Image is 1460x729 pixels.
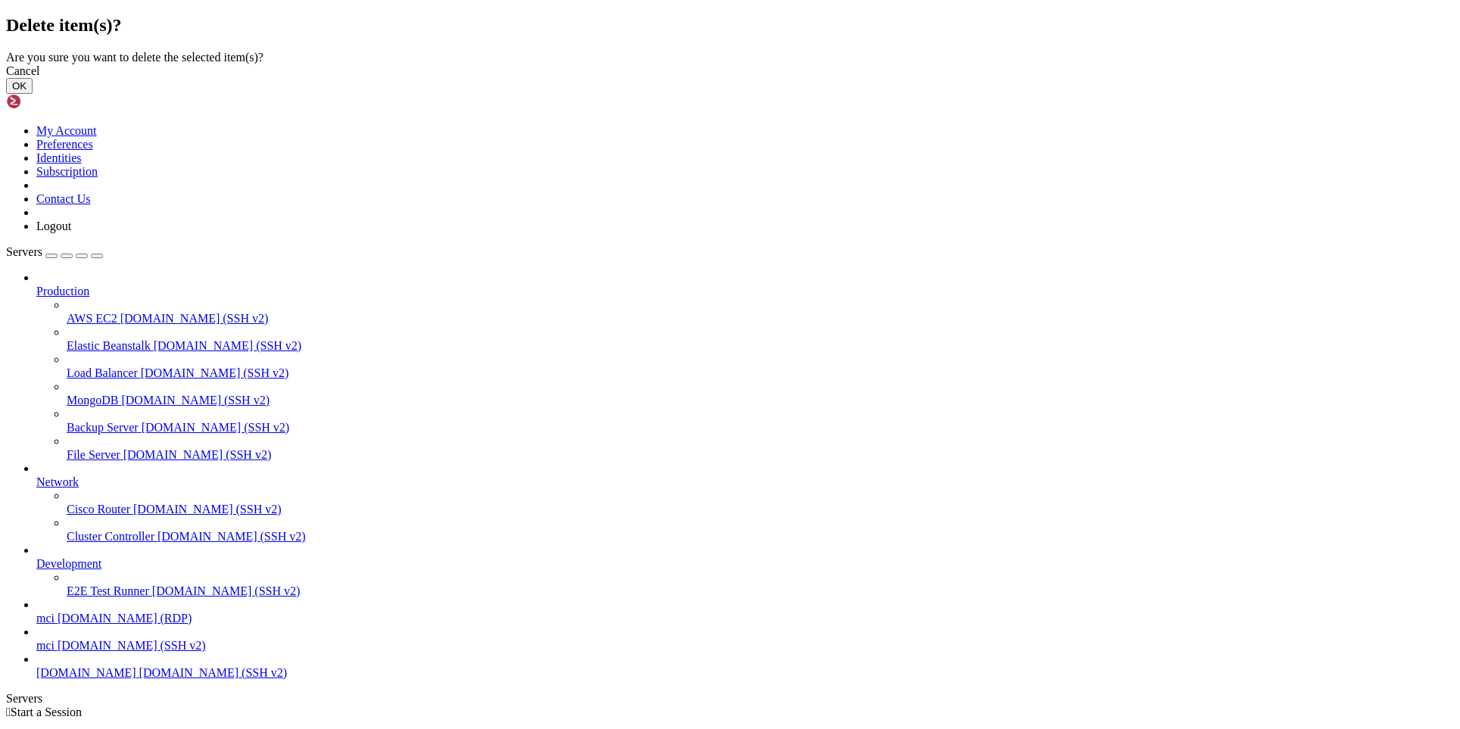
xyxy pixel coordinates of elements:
span: MongoDB [67,394,118,407]
span: [DOMAIN_NAME] (SSH v2) [142,421,290,434]
a: E2E Test Runner [DOMAIN_NAME] (SSH v2) [67,584,1454,598]
li: MongoDB [DOMAIN_NAME] (SSH v2) [67,380,1454,407]
a: My Account [36,124,97,137]
span: [DOMAIN_NAME] (SSH v2) [158,530,306,543]
div: Servers [6,692,1454,706]
span: Production [36,285,89,298]
a: [DOMAIN_NAME] [DOMAIN_NAME] (SSH v2) [36,666,1454,680]
span: [DOMAIN_NAME] (SSH v2) [58,639,206,652]
li: Backup Server [DOMAIN_NAME] (SSH v2) [67,407,1454,435]
li: Network [36,462,1454,544]
li: Cisco Router [DOMAIN_NAME] (SSH v2) [67,489,1454,516]
li: Cluster Controller [DOMAIN_NAME] (SSH v2) [67,516,1454,544]
span: mci [36,612,55,625]
span: Load Balancer [67,366,138,379]
span: Start a Session [11,706,82,718]
span: [DOMAIN_NAME] (SSH v2) [152,584,301,597]
span: [DOMAIN_NAME] (RDP) [58,612,192,625]
a: Preferences [36,138,93,151]
div: Are you sure you want to delete the selected item(s)? [6,51,1454,64]
li: mci [DOMAIN_NAME] (RDP) [36,598,1454,625]
a: File Server [DOMAIN_NAME] (SSH v2) [67,448,1454,462]
a: mci [DOMAIN_NAME] (RDP) [36,612,1454,625]
li: mci [DOMAIN_NAME] (SSH v2) [36,625,1454,653]
a: Elastic Beanstalk [DOMAIN_NAME] (SSH v2) [67,339,1454,353]
span:  [6,706,11,718]
li: Development [36,544,1454,598]
span: Servers [6,245,42,258]
span: Development [36,557,101,570]
li: AWS EC2 [DOMAIN_NAME] (SSH v2) [67,298,1454,326]
span: Elastic Beanstalk [67,339,151,352]
a: mci [DOMAIN_NAME] (SSH v2) [36,639,1454,653]
span: Cisco Router [67,503,130,516]
li: Elastic Beanstalk [DOMAIN_NAME] (SSH v2) [67,326,1454,353]
div: Cancel [6,64,1454,78]
a: Network [36,475,1454,489]
a: MongoDB [DOMAIN_NAME] (SSH v2) [67,394,1454,407]
span: [DOMAIN_NAME] (SSH v2) [123,448,272,461]
span: Backup Server [67,421,139,434]
span: Network [36,475,79,488]
span: [DOMAIN_NAME] (SSH v2) [133,503,282,516]
li: E2E Test Runner [DOMAIN_NAME] (SSH v2) [67,571,1454,598]
span: AWS EC2 [67,312,117,325]
a: AWS EC2 [DOMAIN_NAME] (SSH v2) [67,312,1454,326]
a: Identities [36,151,82,164]
span: [DOMAIN_NAME] (SSH v2) [139,666,288,679]
span: [DOMAIN_NAME] [36,666,136,679]
h2: Delete item(s)? [6,15,1454,36]
span: mci [36,639,55,652]
span: [DOMAIN_NAME] (SSH v2) [120,312,269,325]
button: OK [6,78,33,94]
a: Backup Server [DOMAIN_NAME] (SSH v2) [67,421,1454,435]
a: Development [36,557,1454,571]
img: Shellngn [6,94,93,109]
a: Production [36,285,1454,298]
li: Load Balancer [DOMAIN_NAME] (SSH v2) [67,353,1454,380]
span: File Server [67,448,120,461]
span: [DOMAIN_NAME] (SSH v2) [121,394,270,407]
span: [DOMAIN_NAME] (SSH v2) [154,339,302,352]
li: File Server [DOMAIN_NAME] (SSH v2) [67,435,1454,462]
a: Subscription [36,165,98,178]
a: Cisco Router [DOMAIN_NAME] (SSH v2) [67,503,1454,516]
span: Cluster Controller [67,530,154,543]
span: E2E Test Runner [67,584,149,597]
a: Servers [6,245,103,258]
span: [DOMAIN_NAME] (SSH v2) [141,366,289,379]
li: Production [36,271,1454,462]
a: Cluster Controller [DOMAIN_NAME] (SSH v2) [67,530,1454,544]
a: Contact Us [36,192,91,205]
a: Logout [36,220,71,232]
li: [DOMAIN_NAME] [DOMAIN_NAME] (SSH v2) [36,653,1454,680]
a: Load Balancer [DOMAIN_NAME] (SSH v2) [67,366,1454,380]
